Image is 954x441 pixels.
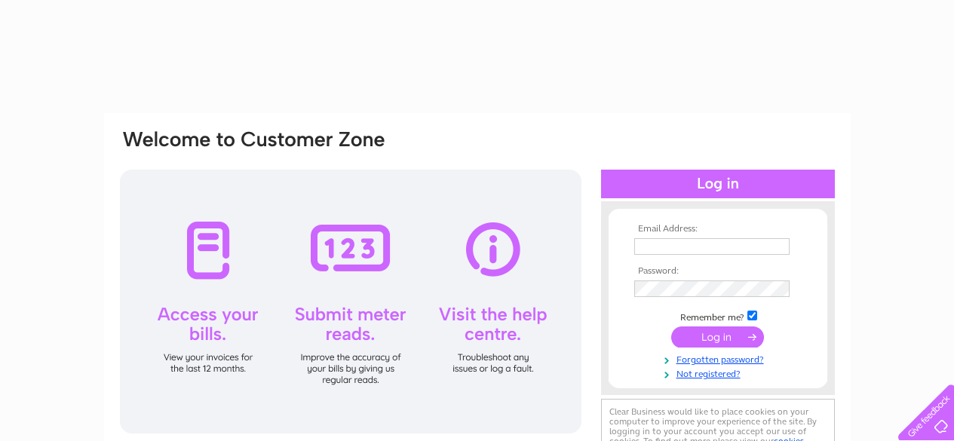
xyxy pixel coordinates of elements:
th: Email Address: [630,224,805,234]
td: Remember me? [630,308,805,323]
a: Forgotten password? [634,351,805,366]
a: Not registered? [634,366,805,380]
th: Password: [630,266,805,277]
input: Submit [671,326,764,348]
